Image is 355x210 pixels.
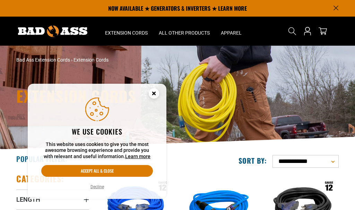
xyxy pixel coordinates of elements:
button: Accept all & close [41,165,153,177]
aside: Cookie Consent [28,84,166,199]
span: Extension Cords [73,57,109,63]
span: Apparel [221,30,242,36]
h2: Popular Filter: [16,154,67,163]
span: Extension Cords [105,30,148,36]
button: Decline [88,183,106,190]
a: Learn more [125,154,150,159]
span: Length [16,195,40,203]
h2: We use cookies [41,127,153,136]
summary: Search [287,26,298,37]
nav: breadcrumbs [16,56,228,64]
label: Sort by: [239,156,267,165]
summary: All Other Products [153,17,215,46]
p: This website uses cookies to give you the most awesome browsing experience and provide you with r... [41,141,153,160]
h2: Categories: [16,173,64,184]
summary: Extension Cords [99,17,153,46]
img: Bad Ass Extension Cords [18,26,87,37]
summary: Length [16,190,89,209]
span: All Other Products [159,30,210,36]
summary: Apparel [215,17,247,46]
a: Bad Ass Extension Cords [16,57,70,63]
span: › [71,57,72,63]
h1: Extension Cords [16,89,283,104]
